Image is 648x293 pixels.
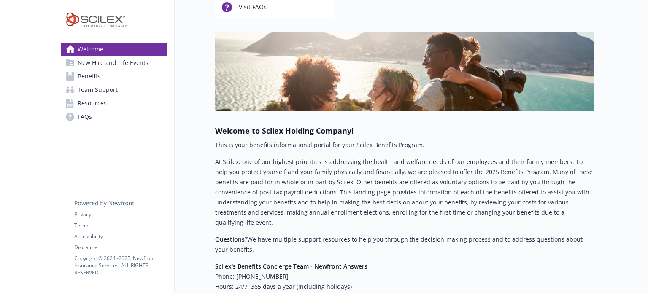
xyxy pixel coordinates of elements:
[74,244,167,251] a: Disclaimer
[61,43,167,56] a: Welcome
[78,97,107,110] span: Resources
[61,70,167,83] a: Benefits
[74,222,167,229] a: Terms
[78,43,103,56] span: Welcome
[74,255,167,276] p: Copyright © 2024 - 2025 , Newfront Insurance Services, ALL RIGHTS RESERVED
[215,271,594,282] h6: Phone: [PHONE_NUMBER]
[78,110,92,124] span: FAQs
[78,70,100,83] span: Benefits
[215,235,247,243] strong: Questions?
[215,234,594,255] p: We have multiple support resources to help you through the decision-making process and to address...
[78,83,118,97] span: Team Support
[215,262,367,270] strong: Scilex's Benefits Concierge Team - Newfront Answers
[215,32,594,111] img: overview page banner
[215,157,594,228] p: At Scilex, one of our highest priorities is addressing the health and welfare needs of our employ...
[215,282,594,292] h6: Hours: 24/7, 365 days a year (including holidays)​
[61,97,167,110] a: Resources
[74,233,167,240] a: Accessibility
[61,83,167,97] a: Team Support
[215,140,594,150] p: This is your benefits informational portal for your Scilex Benefits Program.
[215,126,354,136] strong: Welcome to Scilex Holding Company!
[61,56,167,70] a: New Hire and Life Events
[61,110,167,124] a: FAQs
[78,56,148,70] span: New Hire and Life Events
[74,211,167,218] a: Privacy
